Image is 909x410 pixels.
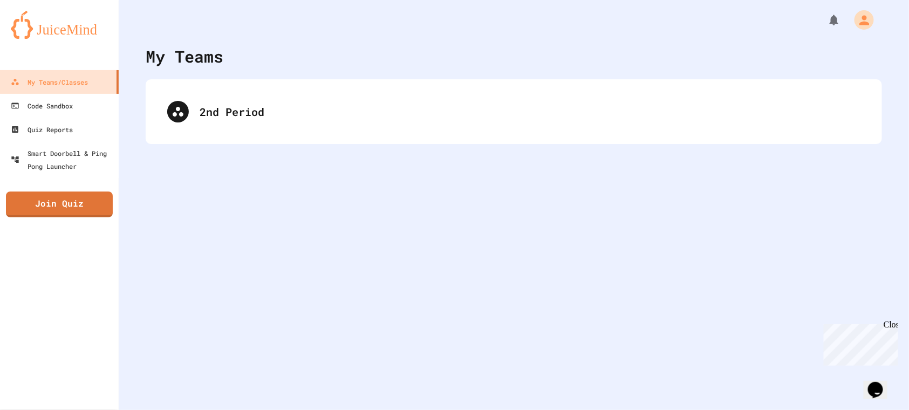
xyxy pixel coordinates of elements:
[156,90,871,133] div: 2nd Period
[200,104,860,120] div: 2nd Period
[4,4,74,69] div: Chat with us now!Close
[6,192,113,217] a: Join Quiz
[864,367,898,399] iframe: chat widget
[11,99,73,112] div: Code Sandbox
[11,147,114,173] div: Smart Doorbell & Ping Pong Launcher
[11,11,108,39] img: logo-orange.svg
[843,8,877,32] div: My Account
[808,11,843,29] div: My Notifications
[146,44,223,69] div: My Teams
[11,76,88,88] div: My Teams/Classes
[819,320,898,366] iframe: chat widget
[11,123,73,136] div: Quiz Reports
